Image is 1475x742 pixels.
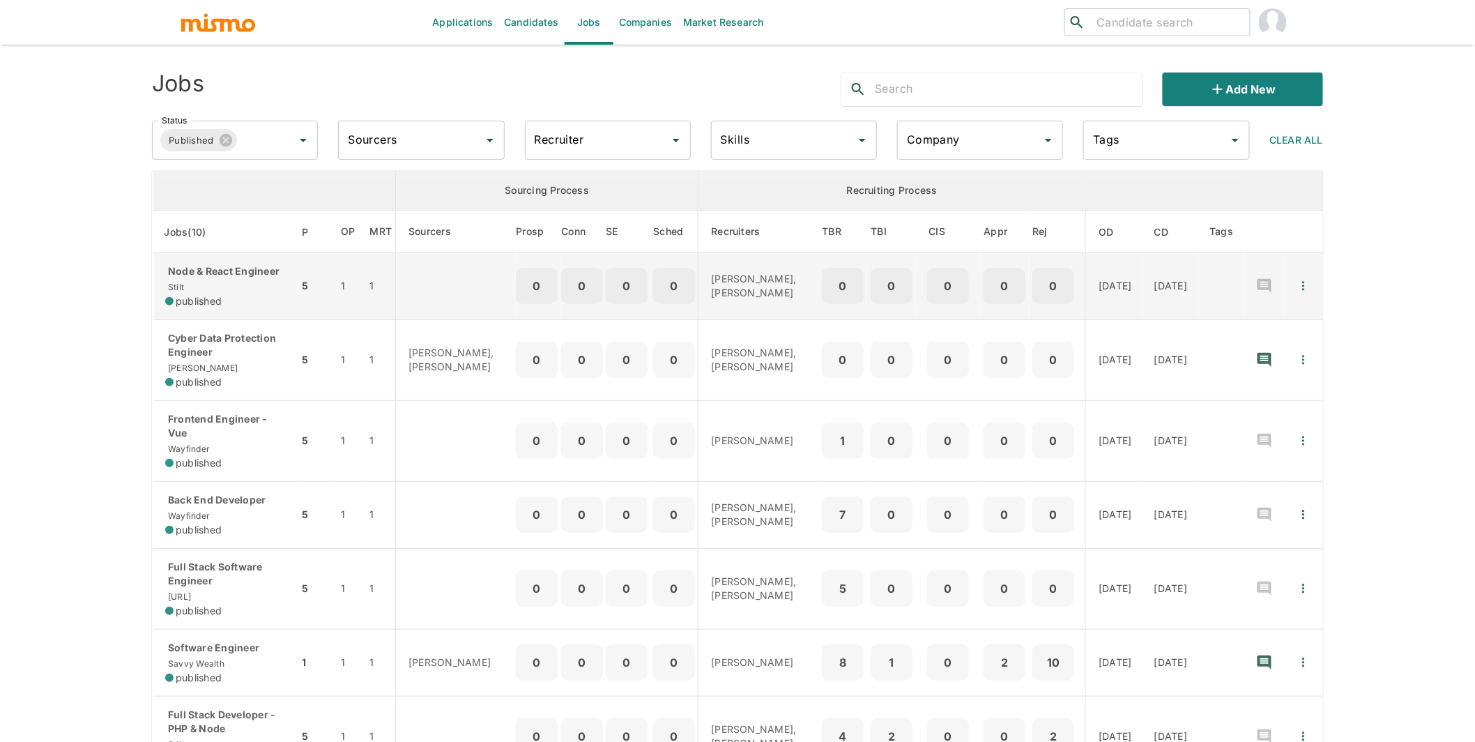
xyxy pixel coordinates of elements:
td: [DATE] [1143,481,1199,548]
p: 0 [933,431,963,450]
p: 10 [1038,653,1069,672]
p: 0 [611,350,642,370]
th: Client Interview Scheduled [916,211,980,253]
td: 1 [366,629,395,696]
button: recent-notes [1248,572,1281,605]
td: 1 [366,481,395,548]
p: 0 [1038,579,1069,598]
span: [PERSON_NAME] [165,363,238,373]
button: recent-notes [1248,424,1281,457]
p: 0 [659,653,689,672]
td: [DATE] [1086,400,1143,481]
th: Sourcing Process [396,171,698,211]
p: 0 [567,350,597,370]
p: 0 [876,350,907,370]
p: 0 [521,350,552,370]
img: logo [180,12,257,33]
span: published [176,456,222,470]
span: published [176,523,222,537]
button: Quick Actions [1288,573,1319,604]
th: Priority [298,211,330,253]
p: [PERSON_NAME] [711,656,807,669]
p: 0 [989,579,1020,598]
td: 1 [330,319,367,400]
button: Quick Actions [1288,425,1319,456]
td: 1 [330,629,367,696]
p: 0 [933,579,963,598]
td: 5 [298,548,330,629]
p: 0 [567,276,597,296]
p: 0 [611,431,642,450]
th: Sourcers [396,211,517,253]
th: Approved [980,211,1029,253]
button: Open [480,130,500,150]
span: Wayfinder [165,510,210,521]
span: published [176,604,222,618]
th: Tags [1198,211,1244,253]
p: 0 [611,579,642,598]
td: [DATE] [1086,253,1143,320]
p: 0 [933,276,963,296]
button: Open [293,130,313,150]
p: 0 [567,579,597,598]
p: 0 [659,431,689,450]
p: 0 [933,653,963,672]
td: [DATE] [1086,629,1143,696]
td: 1 [366,548,395,629]
button: recent-notes [1248,269,1281,303]
td: 5 [298,481,330,548]
p: 0 [611,653,642,672]
td: 1 [330,481,367,548]
td: [DATE] [1086,548,1143,629]
input: Candidate search [1091,13,1244,32]
td: [DATE] [1086,481,1143,548]
p: 0 [989,350,1020,370]
p: 0 [876,431,907,450]
p: 0 [876,276,907,296]
th: Onboarding Date [1086,211,1143,253]
h4: Jobs [152,70,204,98]
td: [DATE] [1143,253,1199,320]
p: [PERSON_NAME], [PERSON_NAME] [711,272,807,300]
p: 0 [659,276,689,296]
p: 0 [933,350,963,370]
td: [DATE] [1143,629,1199,696]
th: Recruiting Process [698,171,1086,211]
img: Carmen Vilachá [1259,8,1287,36]
p: 2 [989,653,1020,672]
button: recent-notes [1248,646,1281,679]
span: Jobs(10) [165,224,224,241]
p: 0 [1038,350,1069,370]
p: 0 [989,505,1020,524]
span: OD [1099,224,1132,241]
td: 5 [298,400,330,481]
p: 0 [659,350,689,370]
button: Quick Actions [1288,647,1319,678]
p: 0 [876,505,907,524]
p: 0 [827,350,858,370]
button: Quick Actions [1288,271,1319,301]
th: Sent Emails [603,211,650,253]
span: Clear All [1270,134,1323,146]
button: search [841,73,875,106]
div: Published [160,129,237,151]
span: [URL] [165,591,191,602]
td: 5 [298,253,330,320]
button: recent-notes [1248,498,1281,531]
p: 0 [521,579,552,598]
span: published [176,671,222,685]
p: 0 [521,431,552,450]
button: Open [1039,130,1058,150]
p: 0 [611,505,642,524]
th: Prospects [516,211,561,253]
td: [DATE] [1143,548,1199,629]
button: Add new [1163,73,1323,106]
p: 0 [521,505,552,524]
p: 0 [827,276,858,296]
span: CD [1154,224,1187,241]
th: Open Positions [330,211,367,253]
p: [PERSON_NAME] [408,656,505,669]
button: Quick Actions [1288,344,1319,375]
td: 1 [330,548,367,629]
p: [PERSON_NAME], [PERSON_NAME] [711,346,807,374]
